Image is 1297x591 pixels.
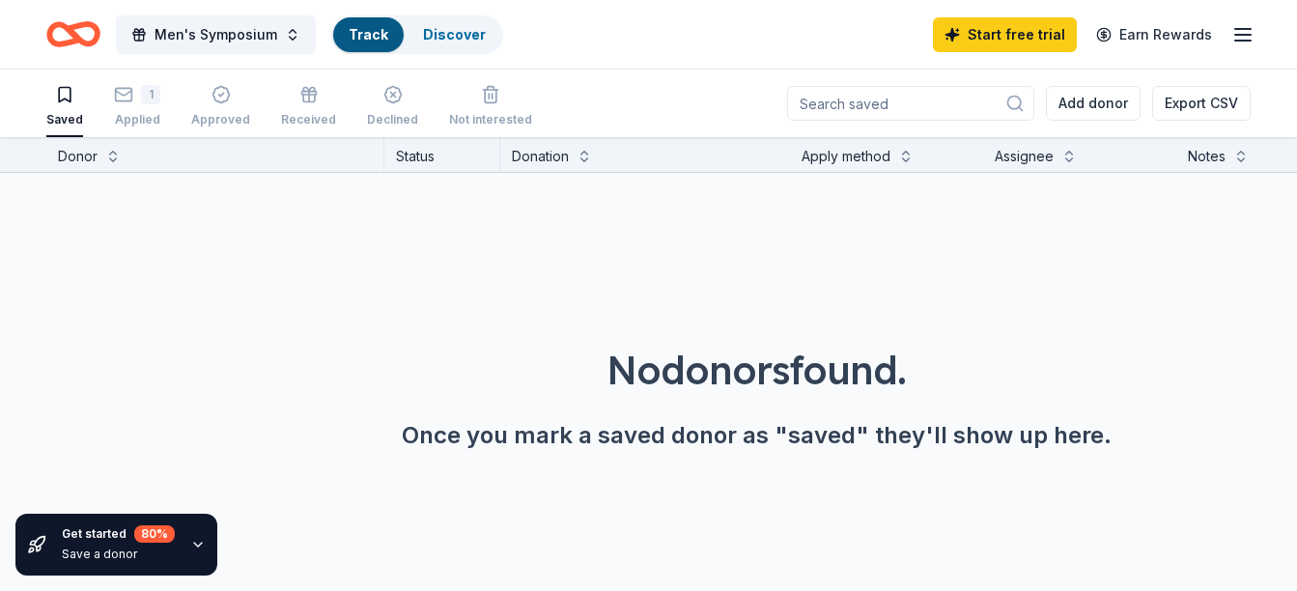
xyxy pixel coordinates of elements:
[449,77,532,137] button: Not interested
[62,525,175,543] div: Get started
[512,145,569,168] div: Donation
[58,145,98,168] div: Donor
[802,145,890,168] div: Apply method
[1188,145,1226,168] div: Notes
[367,112,418,127] div: Declined
[46,112,83,127] div: Saved
[349,26,388,42] a: Track
[281,77,336,137] button: Received
[134,525,175,543] div: 80 %
[331,15,503,54] button: TrackDiscover
[1085,17,1224,52] a: Earn Rewards
[384,137,500,172] div: Status
[449,112,532,127] div: Not interested
[191,112,250,127] div: Approved
[114,112,160,127] div: Applied
[62,547,175,562] div: Save a donor
[1046,86,1141,121] button: Add donor
[114,77,160,137] button: 1Applied
[281,112,336,127] div: Received
[423,26,486,42] a: Discover
[191,77,250,137] button: Approved
[787,86,1034,121] input: Search saved
[933,17,1077,52] a: Start free trial
[46,77,83,137] button: Saved
[46,12,100,57] a: Home
[995,145,1054,168] div: Assignee
[155,23,277,46] span: Men's Symposium
[141,85,160,104] div: 1
[367,77,418,137] button: Declined
[116,15,316,54] button: Men's Symposium
[1152,86,1251,121] button: Export CSV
